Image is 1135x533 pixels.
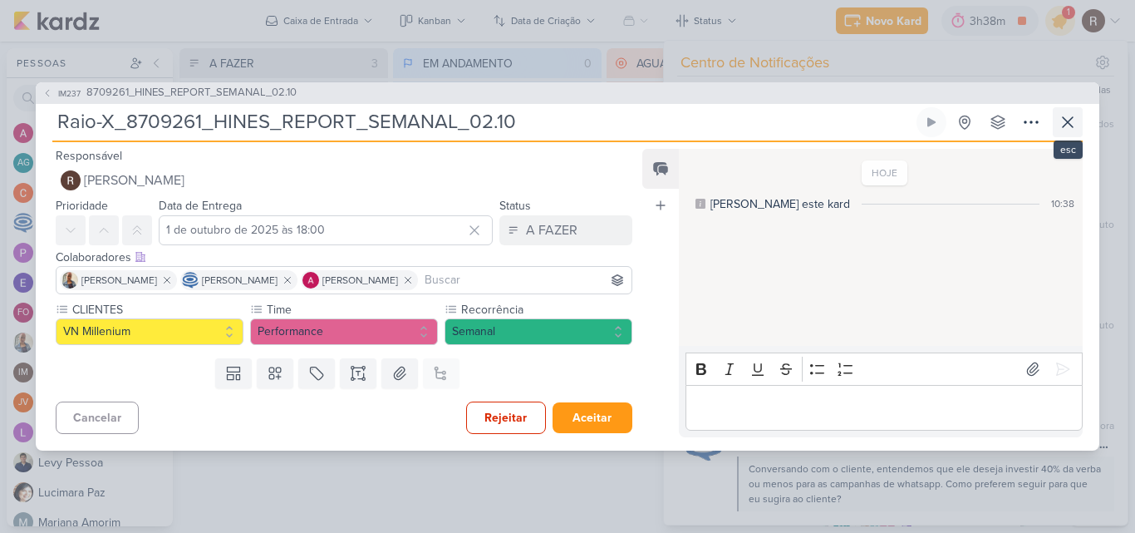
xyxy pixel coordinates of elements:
label: Data de Entrega [159,199,242,213]
span: [PERSON_NAME] [202,273,278,288]
span: [PERSON_NAME] [84,170,184,190]
input: Buscar [421,270,628,290]
button: A FAZER [499,215,632,245]
button: VN Millenium [56,318,243,345]
input: Kard Sem Título [52,107,913,137]
div: Colaboradores [56,249,632,266]
div: Editor toolbar [685,353,1083,385]
button: Rejeitar [466,402,546,434]
button: Performance [250,318,438,345]
label: Time [265,301,438,318]
label: Prioridade [56,199,108,213]
img: Caroline Traven De Andrade [182,272,199,289]
span: IM237 [56,87,83,100]
span: [PERSON_NAME] [322,273,398,288]
label: Responsável [56,149,122,163]
div: Ligar relógio [925,116,938,129]
button: Aceitar [553,402,632,433]
div: [PERSON_NAME] este kard [710,195,850,213]
button: IM237 8709261_HINES_REPORT_SEMANAL_02.10 [42,85,297,101]
label: Recorrência [459,301,632,318]
img: Rafael Dornelles [61,170,81,190]
div: Editor editing area: main [685,385,1083,431]
div: A FAZER [526,220,577,240]
span: 8709261_HINES_REPORT_SEMANAL_02.10 [86,85,297,101]
input: Select a date [159,215,493,245]
div: 10:38 [1051,196,1074,211]
button: Cancelar [56,402,139,434]
img: Alessandra Gomes [302,272,319,289]
span: [PERSON_NAME] [81,273,157,288]
label: Status [499,199,531,213]
button: Semanal [445,318,632,345]
img: Iara Santos [61,272,78,289]
div: esc [1054,141,1083,159]
button: [PERSON_NAME] [56,165,632,195]
label: CLIENTES [71,301,243,318]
